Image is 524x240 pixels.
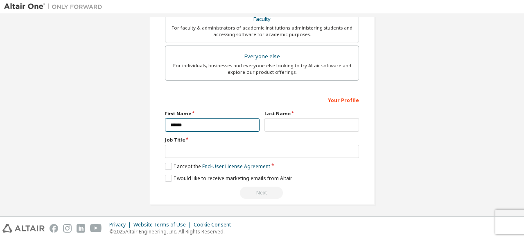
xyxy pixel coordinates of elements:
div: Your Profile [165,93,359,106]
label: Job Title [165,137,359,143]
div: Website Terms of Use [133,222,194,228]
div: Faculty [170,14,354,25]
div: Everyone else [170,51,354,62]
label: I accept the [165,163,270,170]
div: Cookie Consent [194,222,236,228]
img: facebook.svg [50,224,58,233]
img: instagram.svg [63,224,72,233]
div: For faculty & administrators of academic institutions administering students and accessing softwa... [170,25,354,38]
label: Last Name [264,110,359,117]
div: For individuals, businesses and everyone else looking to try Altair software and explore our prod... [170,62,354,75]
img: linkedin.svg [77,224,85,233]
a: End-User License Agreement [202,163,270,170]
label: I would like to receive marketing emails from Altair [165,175,292,182]
div: Privacy [109,222,133,228]
label: First Name [165,110,260,117]
img: youtube.svg [90,224,102,233]
img: altair_logo.svg [2,224,45,233]
div: Read and acccept EULA to continue [165,187,359,199]
p: © 2025 Altair Engineering, Inc. All Rights Reserved. [109,228,236,235]
img: Altair One [4,2,106,11]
